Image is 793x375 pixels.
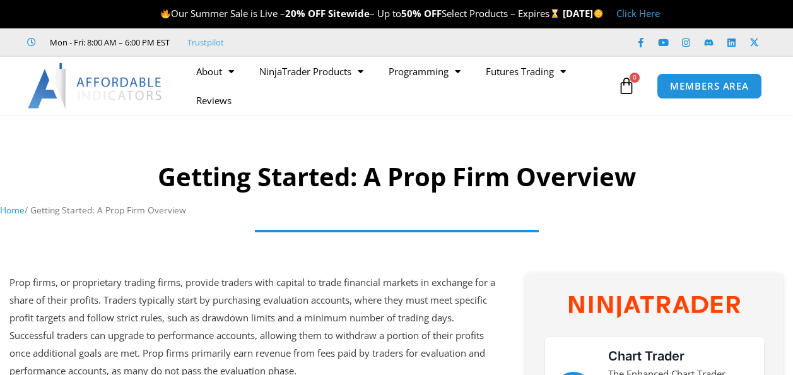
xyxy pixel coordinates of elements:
a: MEMBERS AREA [657,73,762,99]
a: Programming [376,57,473,86]
strong: Sitewide [328,7,370,20]
img: LogoAI | Affordable Indicators – NinjaTrader [28,63,163,109]
a: Chart Trader [608,348,684,364]
a: Futures Trading [473,57,579,86]
a: 0 [599,68,654,104]
img: 🌞 [594,9,603,18]
a: Click Here [616,7,660,20]
a: Trustpilot [187,35,224,50]
span: MEMBERS AREA [670,81,749,91]
span: Mon - Fri: 8:00 AM – 6:00 PM EST [47,35,170,50]
strong: [DATE] [563,7,604,20]
a: NinjaTrader Products [247,57,376,86]
span: 0 [630,73,640,83]
strong: 20% OFF [285,7,326,20]
a: Reviews [184,86,244,115]
span: Our Summer Sale is Live – – Up to Select Products – Expires [160,7,563,20]
nav: Menu [184,57,615,115]
img: ⌛ [550,9,560,18]
strong: 50% OFF [401,7,442,20]
img: NinjaTrader Wordmark color RGB | Affordable Indicators – NinjaTrader [569,296,739,318]
a: About [184,57,247,86]
img: 🔥 [161,9,170,18]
